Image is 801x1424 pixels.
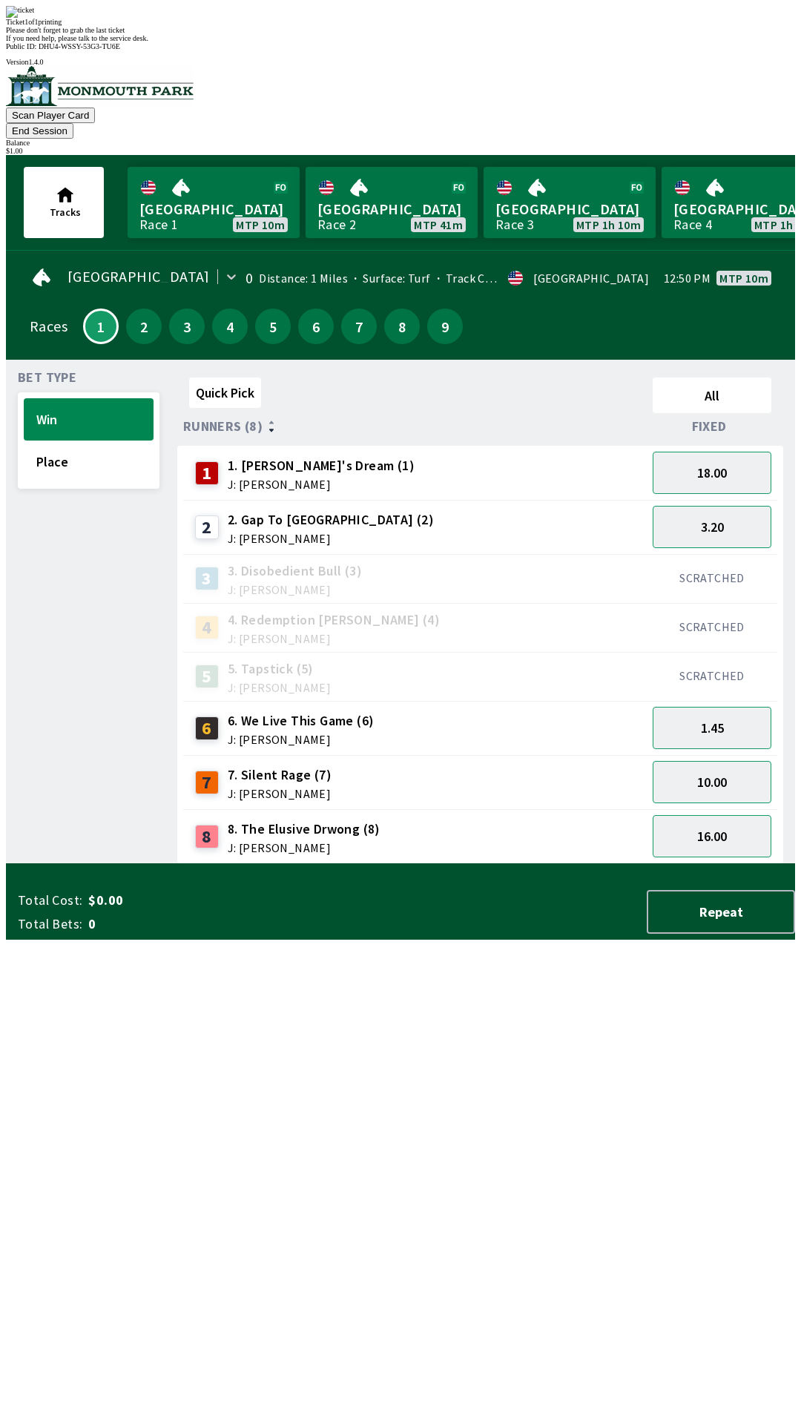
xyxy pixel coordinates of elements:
div: Races [30,320,67,332]
span: 4. Redemption [PERSON_NAME] (4) [228,610,440,630]
button: 5 [255,309,291,344]
span: Fixed [692,421,727,432]
button: Tracks [24,167,104,238]
div: Balance [6,139,795,147]
span: Runners (8) [183,421,263,432]
div: 3 [195,567,219,590]
span: Win [36,411,141,428]
span: Bet Type [18,372,76,383]
span: 5 [259,321,287,332]
span: 8. The Elusive Drwong (8) [228,820,380,839]
button: 1 [83,309,119,344]
a: [GEOGRAPHIC_DATA]Race 1MTP 10m [128,167,300,238]
span: 1 [88,323,113,330]
div: Fixed [647,419,777,434]
a: [GEOGRAPHIC_DATA]Race 3MTP 1h 10m [484,167,656,238]
button: 4 [212,309,248,344]
span: 0 [88,915,322,933]
span: $0.00 [88,891,322,909]
div: 5 [195,665,219,688]
div: 4 [195,616,219,639]
div: Race 1 [139,219,178,231]
span: Total Cost: [18,891,82,909]
span: 3. Disobedient Bull (3) [228,561,362,581]
span: 2. Gap To [GEOGRAPHIC_DATA] (2) [228,510,434,530]
span: 5. Tapstick (5) [228,659,331,679]
div: Runners (8) [183,419,647,434]
button: 9 [427,309,463,344]
span: Distance: 1 Miles [259,271,348,286]
button: 7 [341,309,377,344]
span: 16.00 [697,828,727,845]
span: 6 [302,321,330,332]
span: Surface: Turf [348,271,431,286]
div: 8 [195,825,219,848]
span: All [659,387,765,404]
button: 3 [169,309,205,344]
span: J: [PERSON_NAME] [228,533,434,544]
div: 1 [195,461,219,485]
span: Total Bets: [18,915,82,933]
span: Place [36,453,141,470]
span: J: [PERSON_NAME] [228,842,380,854]
div: $ 1.00 [6,147,795,155]
button: Repeat [647,890,795,934]
span: 10.00 [697,774,727,791]
span: Quick Pick [196,384,254,401]
button: 16.00 [653,815,771,857]
span: MTP 41m [414,219,463,231]
div: Race 4 [673,219,712,231]
div: [GEOGRAPHIC_DATA] [533,272,649,284]
a: [GEOGRAPHIC_DATA]Race 2MTP 41m [306,167,478,238]
div: Race 2 [317,219,356,231]
div: Version 1.4.0 [6,58,795,66]
button: 10.00 [653,761,771,803]
div: Ticket 1 of 1 printing [6,18,795,26]
span: J: [PERSON_NAME] [228,682,331,693]
span: 1.45 [701,719,724,736]
span: MTP 1h 10m [576,219,641,231]
button: 1.45 [653,707,771,749]
div: Race 3 [495,219,534,231]
span: [GEOGRAPHIC_DATA] [317,200,466,219]
div: SCRATCHED [653,619,771,634]
div: Please don't forget to grab the last ticket [6,26,795,34]
button: Scan Player Card [6,108,95,123]
div: SCRATCHED [653,570,771,585]
button: Win [24,398,154,441]
span: [GEOGRAPHIC_DATA] [495,200,644,219]
button: 18.00 [653,452,771,494]
span: [GEOGRAPHIC_DATA] [67,271,210,283]
span: 4 [216,321,244,332]
span: 12:50 PM [664,272,711,284]
img: venue logo [6,66,194,106]
button: 2 [126,309,162,344]
div: 2 [195,515,219,539]
div: 6 [195,716,219,740]
span: 9 [431,321,459,332]
span: 7 [345,321,373,332]
span: J: [PERSON_NAME] [228,584,362,596]
span: If you need help, please talk to the service desk. [6,34,148,42]
button: All [653,378,771,413]
button: Quick Pick [189,378,261,408]
span: 2 [130,321,158,332]
span: 1. [PERSON_NAME]'s Dream (1) [228,456,415,475]
button: End Session [6,123,73,139]
div: SCRATCHED [653,668,771,683]
span: Repeat [660,903,782,920]
div: Public ID: [6,42,795,50]
span: [GEOGRAPHIC_DATA] [139,200,288,219]
span: MTP 10m [236,219,285,231]
button: 6 [298,309,334,344]
button: 8 [384,309,420,344]
span: 6. We Live This Game (6) [228,711,375,731]
span: 8 [388,321,416,332]
span: J: [PERSON_NAME] [228,788,332,800]
span: 18.00 [697,464,727,481]
button: Place [24,441,154,483]
span: MTP 10m [719,272,768,284]
span: Track Condition: Heavy [431,271,568,286]
button: 3.20 [653,506,771,548]
div: 7 [195,771,219,794]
